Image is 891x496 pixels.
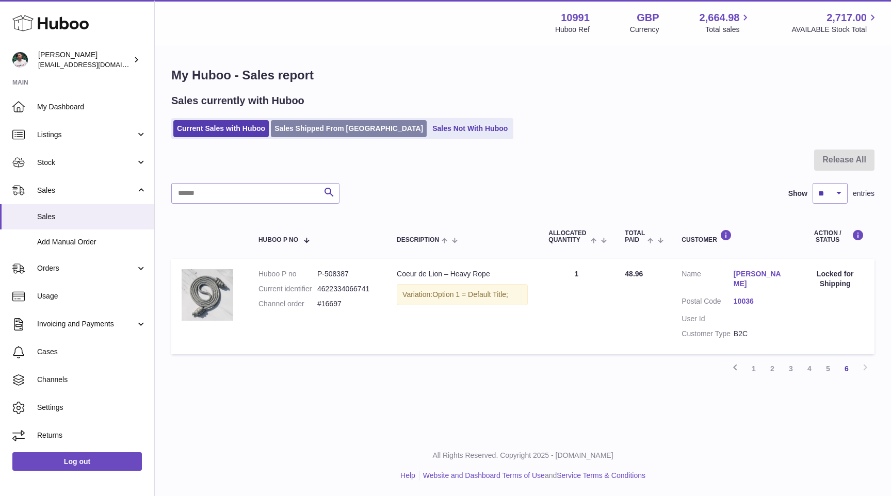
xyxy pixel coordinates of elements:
[163,451,883,460] p: All Rights Reserved. Copyright 2025 - [DOMAIN_NAME]
[317,269,376,279] dd: P-508387
[682,296,733,309] dt: Postal Code
[555,25,590,35] div: Huboo Ref
[37,319,136,329] span: Invoicing and Payments
[827,11,867,25] span: 2,717.00
[171,94,304,108] h2: Sales currently with Huboo
[806,269,864,289] div: Locked for Shipping
[37,102,147,112] span: My Dashboard
[271,120,427,137] a: Sales Shipped From [GEOGRAPHIC_DATA]
[782,359,800,378] a: 3
[37,375,147,385] span: Channels
[171,67,874,84] h1: My Huboo - Sales report
[819,359,837,378] a: 5
[182,269,233,321] img: RopeExports-2.jpg
[682,269,733,291] dt: Name
[37,403,147,412] span: Settings
[12,52,28,68] img: timshieff@gmail.com
[37,263,136,273] span: Orders
[625,270,643,278] span: 48.96
[397,284,528,305] div: Variation:
[317,284,376,294] dd: 4622334066741
[12,452,142,471] a: Log out
[682,229,785,243] div: Customer
[400,471,415,480] a: Help
[682,314,733,324] dt: User Id
[763,359,782,378] a: 2
[317,299,376,309] dd: #16697
[38,50,131,70] div: [PERSON_NAME]
[37,237,147,247] span: Add Manual Order
[791,25,879,35] span: AVAILABLE Stock Total
[173,120,269,137] a: Current Sales with Huboo
[630,25,659,35] div: Currency
[806,229,864,243] div: Action / Status
[258,269,317,279] dt: Huboo P no
[705,25,751,35] span: Total sales
[38,60,152,69] span: [EMAIL_ADDRESS][DOMAIN_NAME]
[37,431,147,440] span: Returns
[538,259,614,354] td: 1
[625,230,645,243] span: Total paid
[37,212,147,222] span: Sales
[37,347,147,357] span: Cases
[788,189,807,199] label: Show
[37,130,136,140] span: Listings
[429,120,511,137] a: Sales Not With Huboo
[682,329,733,339] dt: Customer Type
[557,471,645,480] a: Service Terms & Conditions
[561,11,590,25] strong: 10991
[700,11,752,35] a: 2,664.98 Total sales
[800,359,819,378] a: 4
[791,11,879,35] a: 2,717.00 AVAILABLE Stock Total
[397,269,528,279] div: Coeur de Lion – Heavy Rope
[423,471,545,480] a: Website and Dashboard Terms of Use
[734,296,785,306] a: 10036
[258,284,317,294] dt: Current identifier
[853,189,874,199] span: entries
[837,359,856,378] a: 6
[744,359,763,378] a: 1
[397,237,439,243] span: Description
[734,269,785,289] a: [PERSON_NAME]
[432,290,508,299] span: Option 1 = Default Title;
[637,11,659,25] strong: GBP
[258,299,317,309] dt: Channel order
[258,237,298,243] span: Huboo P no
[734,329,785,339] dd: B2C
[700,11,740,25] span: 2,664.98
[37,291,147,301] span: Usage
[548,230,588,243] span: ALLOCATED Quantity
[37,158,136,168] span: Stock
[419,471,645,481] li: and
[37,186,136,195] span: Sales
